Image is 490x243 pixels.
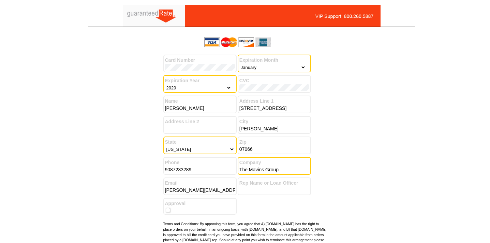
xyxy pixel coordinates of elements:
[165,98,235,105] label: Name
[204,37,271,47] img: acceptedCards.gif
[239,180,309,187] label: Rep Name or Loan Officer
[165,57,235,64] label: Card Number
[165,139,235,146] label: State
[354,84,490,243] iframe: LiveChat chat widget
[165,180,235,187] label: Email
[239,118,309,125] label: City
[239,139,309,146] label: Zip
[165,77,235,84] label: Expiration Year
[239,77,309,84] label: CVC
[165,159,235,166] label: Phone
[239,159,309,166] label: Company
[165,118,235,125] label: Address Line 2
[165,200,235,207] label: Approval
[239,98,309,105] label: Address Line 1
[239,57,309,64] label: Expiration Month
